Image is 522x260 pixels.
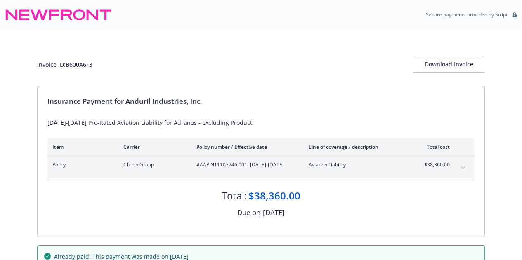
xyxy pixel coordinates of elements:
[52,161,110,169] span: Policy
[419,143,450,150] div: Total cost
[309,161,406,169] span: Aviation Liability
[123,143,183,150] div: Carrier
[196,161,295,169] span: #AAP N11107746 001 - [DATE]-[DATE]
[413,56,485,73] button: Download Invoice
[47,156,475,180] div: PolicyChubb Group#AAP N11107746 001- [DATE]-[DATE]Aviation Liability$38,360.00expand content
[413,56,485,72] div: Download Invoice
[37,60,92,69] div: Invoice ID: B600A6F3
[47,96,475,107] div: Insurance Payment for Anduril Industries, Inc.
[419,161,450,169] span: $38,360.00
[47,118,475,127] div: [DATE]-[DATE] Pro-Rated Aviation Liability for Adranos - excluding Product.
[426,11,509,18] p: Secure payments provided by Stripe
[309,143,406,150] div: Line of coverage / description
[52,143,110,150] div: Item
[237,207,260,218] div: Due on
[222,189,247,203] div: Total:
[248,189,300,203] div: $38,360.00
[263,207,285,218] div: [DATE]
[123,161,183,169] span: Chubb Group
[456,161,470,174] button: expand content
[196,143,295,150] div: Policy number / Effective date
